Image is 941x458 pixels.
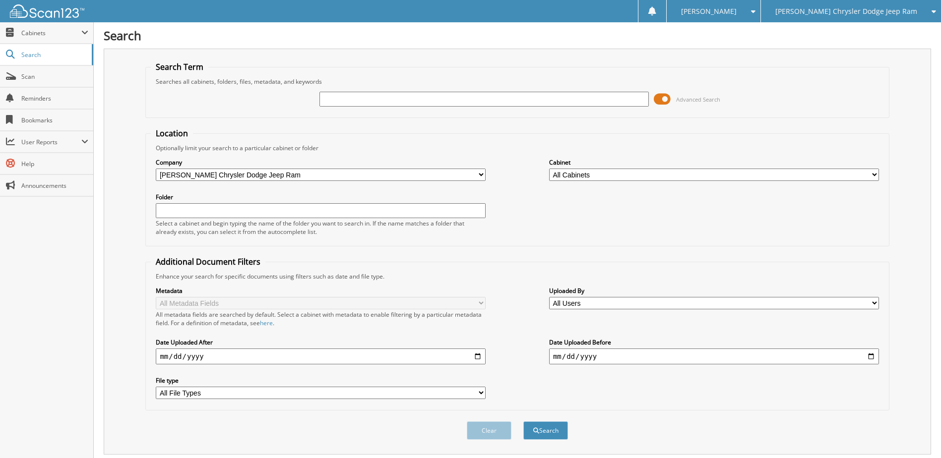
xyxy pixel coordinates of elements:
label: Date Uploaded After [156,338,486,346]
legend: Additional Document Filters [151,256,265,267]
span: Search [21,51,87,59]
h1: Search [104,27,931,44]
div: Select a cabinet and begin typing the name of the folder you want to search in. If the name match... [156,219,486,236]
button: Search [523,421,568,440]
div: Searches all cabinets, folders, files, metadata, and keywords [151,77,883,86]
div: Optionally limit your search to a particular cabinet or folder [151,144,883,152]
span: Advanced Search [676,96,720,103]
span: [PERSON_NAME] [681,8,737,14]
span: Scan [21,72,88,81]
input: end [549,348,879,364]
span: [PERSON_NAME] Chrysler Dodge Jeep Ram [775,8,917,14]
img: scan123-logo-white.svg [10,4,84,18]
label: Date Uploaded Before [549,338,879,346]
button: Clear [467,421,511,440]
span: Help [21,160,88,168]
label: Folder [156,193,486,201]
span: Bookmarks [21,116,88,124]
label: Metadata [156,286,486,295]
label: Uploaded By [549,286,879,295]
span: Announcements [21,181,88,190]
label: Cabinet [549,158,879,167]
span: User Reports [21,138,81,146]
label: File type [156,376,486,385]
span: Reminders [21,94,88,103]
input: start [156,348,486,364]
iframe: Chat Widget [891,410,941,458]
legend: Location [151,128,193,139]
span: Cabinets [21,29,81,37]
a: here [260,319,273,327]
legend: Search Term [151,61,208,72]
div: Enhance your search for specific documents using filters such as date and file type. [151,272,883,281]
div: All metadata fields are searched by default. Select a cabinet with metadata to enable filtering b... [156,310,486,327]
label: Company [156,158,486,167]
